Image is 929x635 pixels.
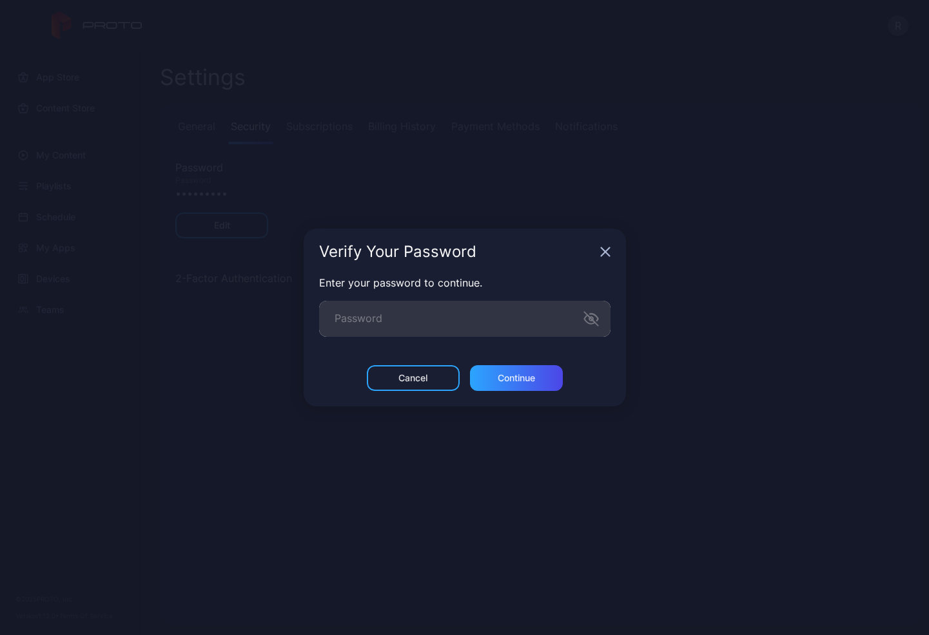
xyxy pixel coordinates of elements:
div: Enter your password to continue. [319,275,611,290]
div: Continue [498,373,535,383]
button: Password [583,311,599,327]
div: Cancel [398,373,427,383]
input: Password [319,301,611,337]
button: Cancel [367,365,460,391]
button: Continue [470,365,563,391]
div: Verify Your Password [319,244,595,260]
